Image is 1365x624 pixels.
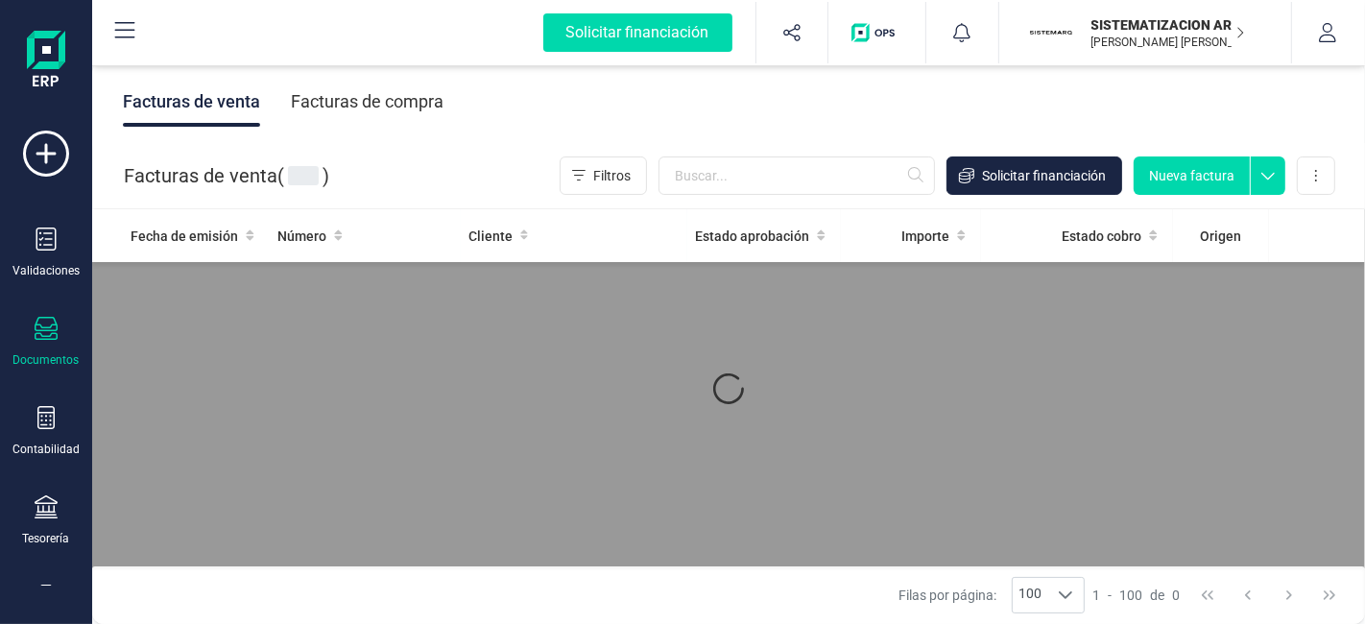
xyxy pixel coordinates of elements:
[695,227,809,246] span: Estado aprobación
[1030,12,1072,54] img: SI
[1150,586,1164,605] span: de
[946,156,1122,195] button: Solicitar financiación
[1091,35,1245,50] p: [PERSON_NAME] [PERSON_NAME]
[659,156,935,195] input: Buscar...
[560,156,647,195] button: Filtros
[1091,15,1245,35] p: SISTEMATIZACION ARQUITECTONICA EN REFORMAS SL
[23,531,70,546] div: Tesorería
[543,13,732,52] div: Solicitar financiación
[277,227,326,246] span: Número
[1092,586,1100,605] span: 1
[1311,577,1348,613] button: Last Page
[840,2,914,63] button: Logo de OPS
[520,2,755,63] button: Solicitar financiación
[1134,156,1250,195] button: Nueva factura
[1022,2,1268,63] button: SISISTEMATIZACION ARQUITECTONICA EN REFORMAS SL[PERSON_NAME] [PERSON_NAME]
[468,227,513,246] span: Cliente
[1013,578,1047,612] span: 100
[13,352,80,368] div: Documentos
[124,156,329,195] div: Facturas de venta ( )
[1172,586,1180,605] span: 0
[593,166,631,185] span: Filtros
[1230,577,1266,613] button: Previous Page
[123,77,260,127] div: Facturas de venta
[1189,577,1226,613] button: First Page
[1062,227,1141,246] span: Estado cobro
[898,577,1085,613] div: Filas por página:
[291,77,443,127] div: Facturas de compra
[12,263,80,278] div: Validaciones
[901,227,949,246] span: Importe
[12,442,80,457] div: Contabilidad
[982,166,1106,185] span: Solicitar financiación
[1271,577,1307,613] button: Next Page
[851,23,902,42] img: Logo de OPS
[131,227,238,246] span: Fecha de emisión
[1092,586,1180,605] div: -
[27,31,65,92] img: Logo Finanedi
[1201,227,1242,246] span: Origen
[1119,586,1142,605] span: 100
